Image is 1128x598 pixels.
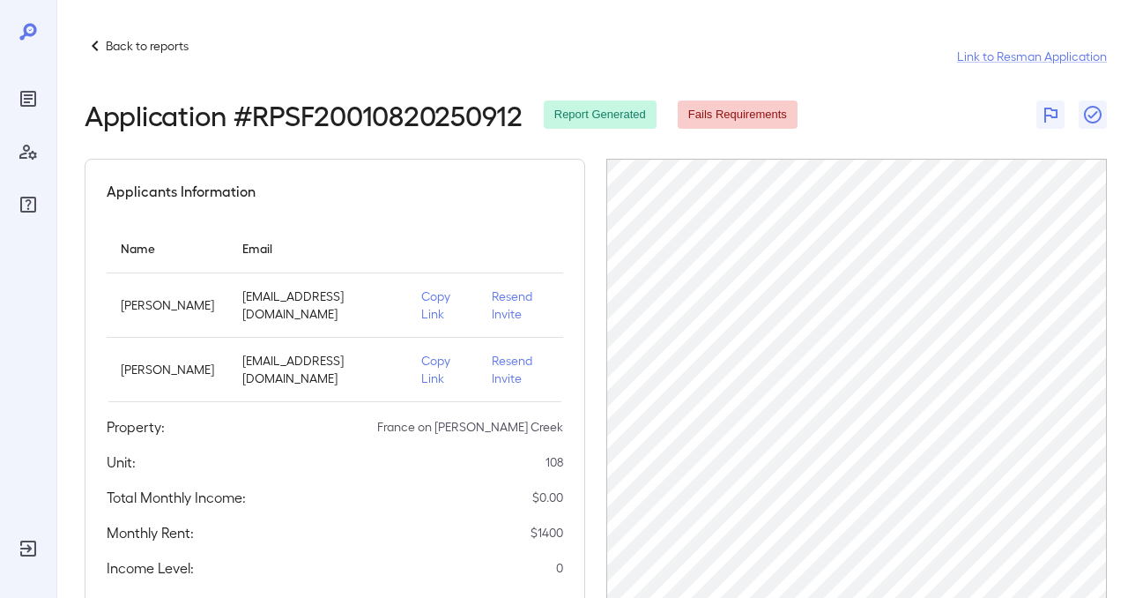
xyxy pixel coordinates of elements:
p: 108 [545,453,563,471]
h5: Income Level: [107,557,194,579]
p: Copy Link [421,288,464,323]
p: Resend Invite [492,352,549,387]
table: simple table [107,223,563,402]
p: [EMAIL_ADDRESS][DOMAIN_NAME] [242,352,393,387]
div: FAQ [14,191,42,219]
p: Resend Invite [492,288,549,323]
span: Fails Requirements [678,107,798,123]
div: Log Out [14,534,42,563]
p: Back to reports [106,37,189,55]
p: [PERSON_NAME] [121,296,214,314]
p: 0 [556,559,563,577]
p: [EMAIL_ADDRESS][DOMAIN_NAME] [242,288,393,323]
button: Close Report [1079,101,1107,129]
p: France on [PERSON_NAME] Creek [377,418,563,436]
div: Manage Users [14,138,42,166]
h5: Monthly Rent: [107,522,194,543]
h5: Total Monthly Income: [107,487,246,508]
h5: Unit: [107,452,136,473]
th: Name [107,223,228,273]
button: Flag Report [1036,101,1065,129]
div: Reports [14,85,42,113]
span: Report Generated [544,107,657,123]
th: Email [228,223,407,273]
h5: Property: [107,416,165,437]
h5: Applicants Information [107,181,256,202]
p: $ 0.00 [532,489,563,506]
p: Copy Link [421,352,464,387]
p: $ 1400 [531,524,563,542]
p: [PERSON_NAME] [121,361,214,378]
a: Link to Resman Application [957,48,1107,65]
h2: Application # RPSF20010820250912 [85,99,523,131]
